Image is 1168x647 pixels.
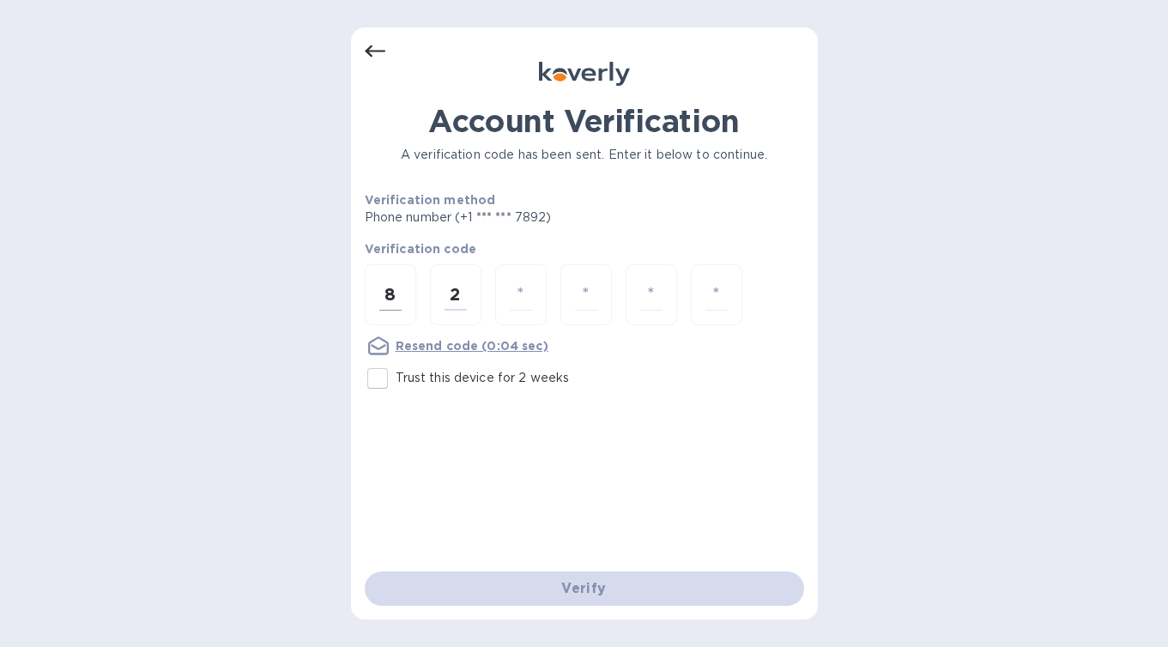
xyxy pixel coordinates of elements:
[396,369,570,387] p: Trust this device for 2 weeks
[365,209,683,227] p: Phone number (+1 *** *** 7892)
[365,146,804,164] p: A verification code has been sent. Enter it below to continue.
[365,240,804,257] p: Verification code
[365,103,804,139] h1: Account Verification
[365,193,496,207] b: Verification method
[396,339,548,353] u: Resend code (0:04 sec)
